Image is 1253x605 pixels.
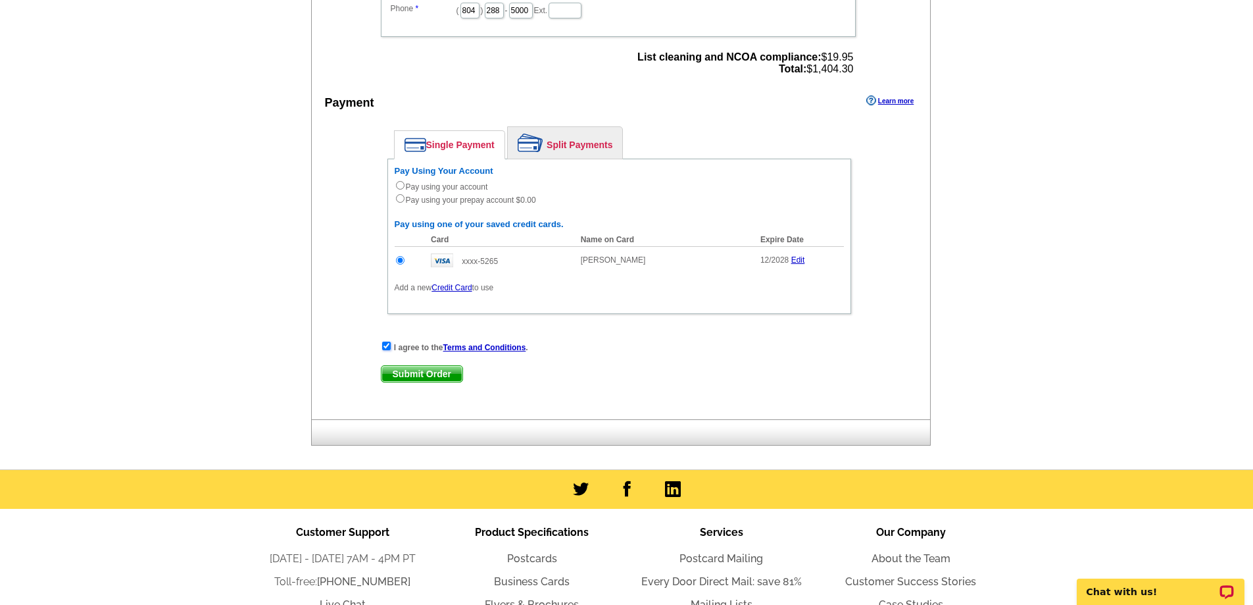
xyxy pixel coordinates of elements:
span: 12/2028 [760,255,789,265]
a: Business Cards [494,575,570,588]
a: Terms and Conditions [443,343,526,352]
h6: Pay Using Your Account [395,166,844,176]
a: Postcard Mailing [679,552,763,565]
a: Customer Success Stories [845,575,976,588]
img: split-payment.png [518,134,543,152]
strong: Total: [779,63,806,74]
iframe: LiveChat chat widget [1068,564,1253,605]
strong: List cleaning and NCOA compliance: [637,51,821,63]
span: Customer Support [296,526,389,539]
strong: I agree to the . [394,343,528,352]
img: visa.gif [431,253,453,267]
a: Credit Card [431,283,472,292]
a: Edit [791,255,805,265]
li: Toll-free: [248,574,437,590]
a: Split Payments [508,127,622,159]
th: Card [424,233,574,247]
div: Payment [325,94,374,112]
label: Phone [391,3,456,14]
span: $19.95 $1,404.30 [637,51,853,75]
a: Learn more [866,95,914,106]
span: Product Specifications [475,526,589,539]
th: Expire Date [754,233,844,247]
h6: Pay using one of your saved credit cards. [395,219,844,230]
div: Pay using your account Pay using your prepay account $0.00 [395,166,844,206]
img: single-payment.png [405,138,426,152]
span: Submit Order [381,366,462,382]
li: [DATE] - [DATE] 7AM - 4PM PT [248,551,437,567]
a: [PHONE_NUMBER] [317,575,410,588]
span: Services [700,526,743,539]
span: [PERSON_NAME] [581,255,646,265]
a: Single Payment [395,131,504,159]
a: Postcards [507,552,557,565]
th: Name on Card [574,233,754,247]
span: Our Company [876,526,946,539]
p: Add a new to use [395,282,844,294]
a: About the Team [872,552,950,565]
span: xxxx-5265 [462,257,498,266]
a: Every Door Direct Mail: save 81% [641,575,802,588]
